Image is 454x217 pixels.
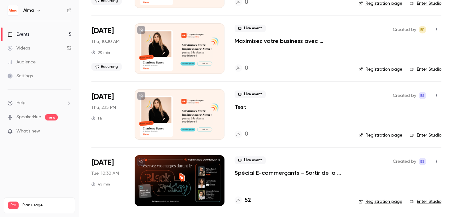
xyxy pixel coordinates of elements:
[91,116,102,121] div: 1 h
[245,196,251,205] h4: 52
[45,114,58,120] span: new
[91,38,119,45] span: Thu, 10:30 AM
[91,104,116,111] span: Thu, 2:15 PM
[8,73,33,79] div: Settings
[91,158,114,168] span: [DATE]
[410,0,441,7] a: Enter Studio
[358,0,402,7] a: Registration page
[419,158,426,165] span: Evan SAIDI
[91,23,125,74] div: Sep 25 Thu, 10:30 AM (Europe/Paris)
[16,128,40,135] span: What's new
[8,202,19,209] span: Pro
[8,59,36,65] div: Audience
[91,26,114,36] span: [DATE]
[64,129,71,134] iframe: Noticeable Trigger
[235,103,246,111] a: Test
[16,114,41,120] a: SpeakerHub
[235,91,266,98] span: Live event
[420,158,425,165] span: ES
[235,156,266,164] span: Live event
[235,130,248,138] a: 0
[91,170,119,177] span: Tue, 10:30 AM
[8,100,71,106] li: help-dropdown-opener
[91,92,114,102] span: [DATE]
[358,132,402,138] a: Registration page
[235,25,266,32] span: Live event
[8,45,30,51] div: Videos
[419,26,426,33] span: Eric ROMER
[8,5,18,15] img: Alma
[410,198,441,205] a: Enter Studio
[358,198,402,205] a: Registration page
[235,64,248,73] a: 0
[358,66,402,73] a: Registration page
[235,169,348,177] a: Spécial E-commerçants - Sortir de la guerre des prix et préserver ses marges pendant [DATE][DATE]
[245,130,248,138] h4: 0
[16,100,26,106] span: Help
[393,92,416,99] span: Created by
[393,158,416,165] span: Created by
[23,7,34,14] h6: Alma
[8,31,29,38] div: Events
[91,89,125,140] div: Sep 25 Thu, 2:15 PM (Europe/Paris)
[410,132,441,138] a: Enter Studio
[420,92,425,99] span: ES
[91,63,122,71] span: Recurring
[245,64,248,73] h4: 0
[91,50,110,55] div: 30 min
[410,66,441,73] a: Enter Studio
[419,92,426,99] span: Evan SAIDI
[235,37,348,45] a: Maximisez votre business avec [PERSON_NAME] : passez à la vitesse supérieure !
[91,182,110,187] div: 45 min
[420,26,425,33] span: ER
[393,26,416,33] span: Created by
[235,196,251,205] a: 52
[22,203,71,208] span: Plan usage
[91,155,125,206] div: Sep 30 Tue, 10:30 AM (Europe/Paris)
